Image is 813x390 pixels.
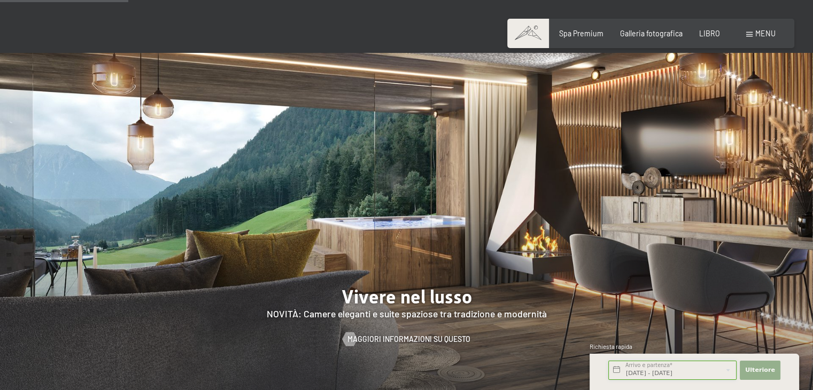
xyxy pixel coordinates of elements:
font: Maggiori informazioni su questo [347,334,470,344]
font: Ulteriore [745,366,775,373]
button: Ulteriore [740,361,780,380]
a: Spa Premium [559,29,603,38]
a: Galleria fotografica [620,29,683,38]
a: Maggiori informazioni su questo [343,334,470,345]
font: menu [755,29,776,38]
font: Richiesta rapida [590,343,632,350]
a: LIBRO [699,29,720,38]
